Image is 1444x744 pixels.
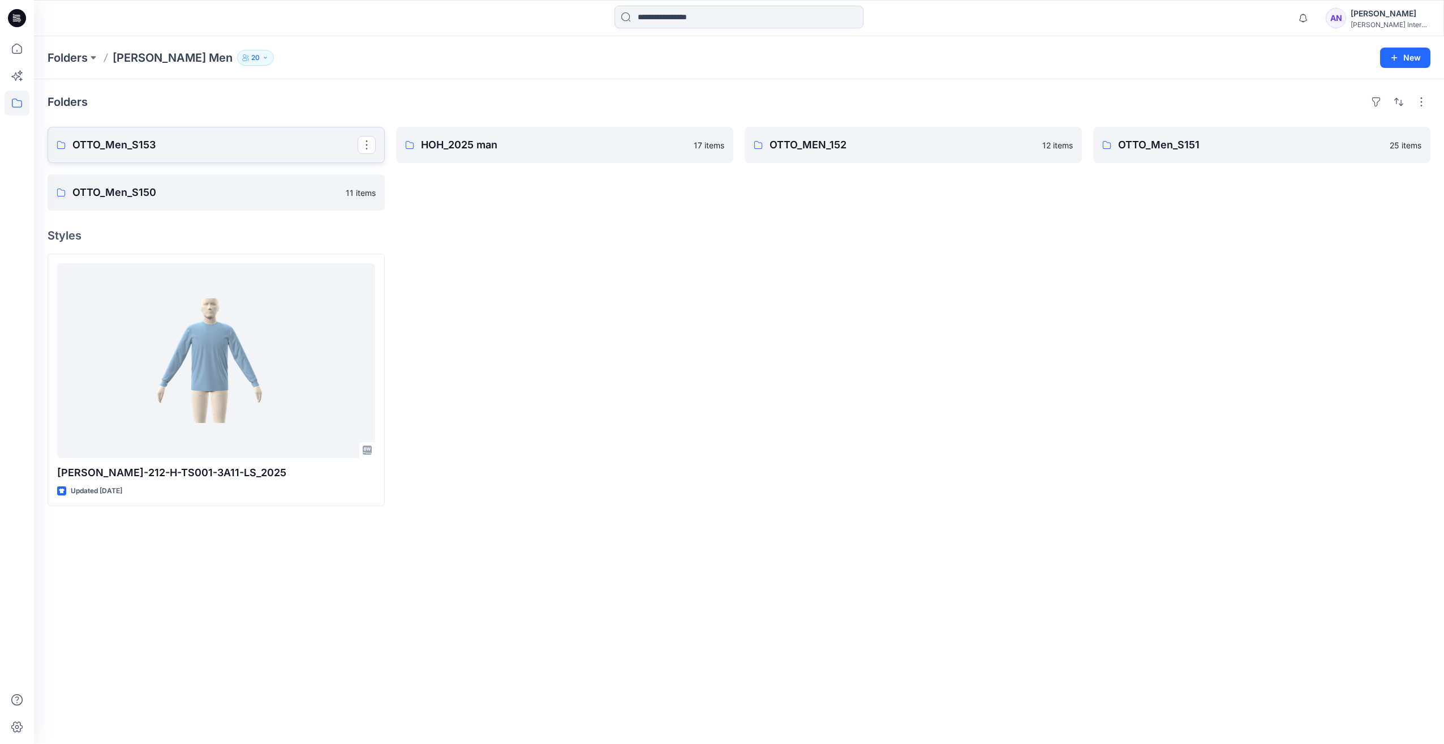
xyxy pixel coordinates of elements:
div: [PERSON_NAME] International [1351,20,1430,29]
div: AN [1326,8,1346,28]
a: OTTO-212-H-TS001-3A11-LS_2025 [57,263,375,458]
a: OTTO_Men_S15011 items [48,174,385,211]
p: 20 [251,52,260,64]
p: 25 items [1390,139,1421,151]
div: [PERSON_NAME] [1351,7,1430,20]
a: Folders [48,50,88,66]
h4: Styles [48,229,1430,242]
p: Updated [DATE] [71,485,122,497]
p: 12 items [1042,139,1073,151]
p: OTTO_MEN_152 [770,137,1035,153]
a: OTTO_MEN_15212 items [745,127,1082,163]
h4: Folders [48,95,88,109]
p: [PERSON_NAME]-212-H-TS001-3A11-LS_2025 [57,465,375,481]
a: HOH_2025 man17 items [396,127,733,163]
button: New [1380,48,1430,68]
a: OTTO_Men_S153 [48,127,385,163]
button: 20 [237,50,274,66]
p: HOH_2025 man [421,137,687,153]
p: OTTO_Men_S151 [1118,137,1383,153]
p: [PERSON_NAME] Men [113,50,233,66]
p: 17 items [694,139,724,151]
p: 11 items [346,187,376,199]
p: OTTO_Men_S153 [72,137,358,153]
a: OTTO_Men_S15125 items [1093,127,1430,163]
p: OTTO_Men_S150 [72,185,339,200]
